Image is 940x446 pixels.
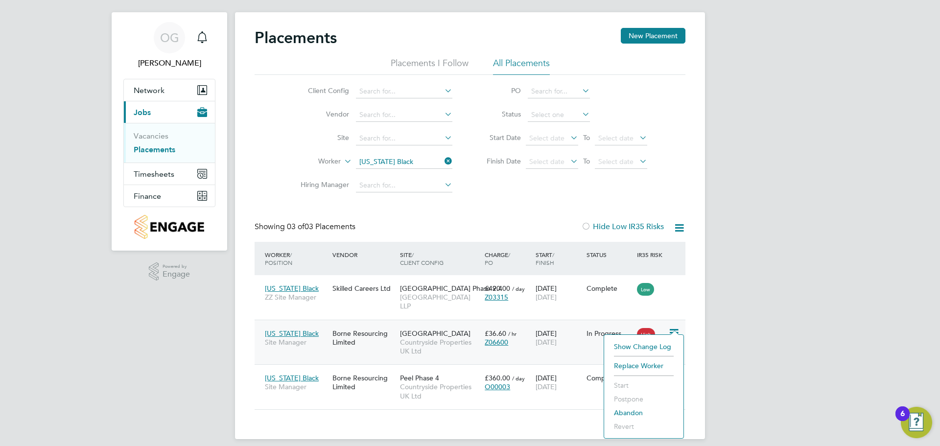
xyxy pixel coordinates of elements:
[135,215,204,239] img: countryside-properties-logo-retina.png
[293,110,349,118] label: Vendor
[528,85,590,98] input: Search for...
[356,132,452,145] input: Search for...
[400,293,480,310] span: [GEOGRAPHIC_DATA] LLP
[265,338,328,347] span: Site Manager
[123,215,215,239] a: Go to home page
[265,284,319,293] span: [US_STATE] Black
[609,420,679,433] li: Revert
[512,375,525,382] span: / day
[265,329,319,338] span: [US_STATE] Black
[262,246,330,271] div: Worker
[293,180,349,189] label: Hiring Manager
[262,368,685,376] a: [US_STATE] BlackSite ManagerBorne Resourcing LimitedPeel Phase 4Countryside Properties UK Ltd£360...
[598,157,634,166] span: Select date
[160,31,179,44] span: OG
[485,382,510,391] span: O00003
[621,28,685,44] button: New Placement
[512,285,525,292] span: / day
[637,283,654,296] span: Low
[134,191,161,201] span: Finance
[330,246,398,263] div: Vendor
[293,86,349,95] label: Client Config
[163,262,190,271] span: Powered by
[580,155,593,167] span: To
[262,279,685,287] a: [US_STATE] BlackZZ Site ManagerSkilled Careers Ltd[GEOGRAPHIC_DATA] Phase 9.4[GEOGRAPHIC_DATA] LL...
[134,108,151,117] span: Jobs
[330,324,398,352] div: Borne Resourcing Limited
[124,123,215,163] div: Jobs
[580,131,593,144] span: To
[485,251,510,266] span: / PO
[262,324,685,332] a: [US_STATE] BlackSite ManagerBorne Resourcing Limited[GEOGRAPHIC_DATA]Countryside Properties UK Lt...
[477,157,521,165] label: Finish Date
[587,284,633,293] div: Complete
[398,246,482,271] div: Site
[134,169,174,179] span: Timesheets
[124,163,215,185] button: Timesheets
[400,338,480,355] span: Countryside Properties UK Ltd
[391,57,469,75] li: Placements I Follow
[400,329,470,338] span: [GEOGRAPHIC_DATA]
[123,22,215,69] a: OG[PERSON_NAME]
[356,179,452,192] input: Search for...
[400,284,502,293] span: [GEOGRAPHIC_DATA] Phase 9.4
[609,340,679,353] li: Show change log
[901,407,932,438] button: Open Resource Center, 6 new notifications
[584,246,635,263] div: Status
[293,133,349,142] label: Site
[528,108,590,122] input: Select one
[485,374,510,382] span: £360.00
[477,110,521,118] label: Status
[124,79,215,101] button: Network
[124,185,215,207] button: Finance
[400,251,444,266] span: / Client Config
[637,328,655,341] span: High
[609,406,679,420] li: Abandon
[900,414,905,426] div: 6
[485,293,508,302] span: Z03315
[485,329,506,338] span: £36.60
[265,374,319,382] span: [US_STATE] Black
[123,57,215,69] span: Olivia Glasgow
[356,108,452,122] input: Search for...
[134,86,164,95] span: Network
[400,382,480,400] span: Countryside Properties UK Ltd
[287,222,355,232] span: 03 Placements
[284,157,341,166] label: Worker
[356,155,452,169] input: Search for...
[533,369,584,396] div: [DATE]
[112,12,227,251] nav: Main navigation
[330,279,398,298] div: Skilled Careers Ltd
[134,131,168,141] a: Vacancies
[477,86,521,95] label: PO
[529,157,564,166] span: Select date
[265,251,292,266] span: / Position
[533,246,584,271] div: Start
[634,246,668,263] div: IR35 Risk
[163,270,190,279] span: Engage
[134,145,175,154] a: Placements
[533,324,584,352] div: [DATE]
[255,28,337,47] h2: Placements
[485,338,508,347] span: Z06600
[587,329,633,338] div: In Progress
[587,374,633,382] div: Complete
[508,330,517,337] span: / hr
[529,134,564,142] span: Select date
[265,382,328,391] span: Site Manager
[609,359,679,373] li: Replace Worker
[536,293,557,302] span: [DATE]
[124,101,215,123] button: Jobs
[255,222,357,232] div: Showing
[609,378,679,392] li: Start
[287,222,305,232] span: 03 of
[581,222,664,232] label: Hide Low IR35 Risks
[356,85,452,98] input: Search for...
[485,284,510,293] span: £420.00
[330,369,398,396] div: Borne Resourcing Limited
[493,57,550,75] li: All Placements
[482,246,533,271] div: Charge
[598,134,634,142] span: Select date
[533,279,584,306] div: [DATE]
[400,374,439,382] span: Peel Phase 4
